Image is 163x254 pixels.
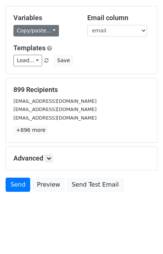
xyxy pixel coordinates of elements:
[13,14,76,22] h5: Variables
[126,218,163,254] iframe: Chat Widget
[13,126,48,135] a: +896 more
[54,55,73,66] button: Save
[32,178,65,192] a: Preview
[67,178,123,192] a: Send Test Email
[13,115,97,121] small: [EMAIL_ADDRESS][DOMAIN_NAME]
[13,25,59,36] a: Copy/paste...
[13,107,97,112] small: [EMAIL_ADDRESS][DOMAIN_NAME]
[6,178,30,192] a: Send
[13,98,97,104] small: [EMAIL_ADDRESS][DOMAIN_NAME]
[13,55,42,66] a: Load...
[13,86,150,94] h5: 899 Recipients
[87,14,150,22] h5: Email column
[13,44,46,52] a: Templates
[13,154,150,162] h5: Advanced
